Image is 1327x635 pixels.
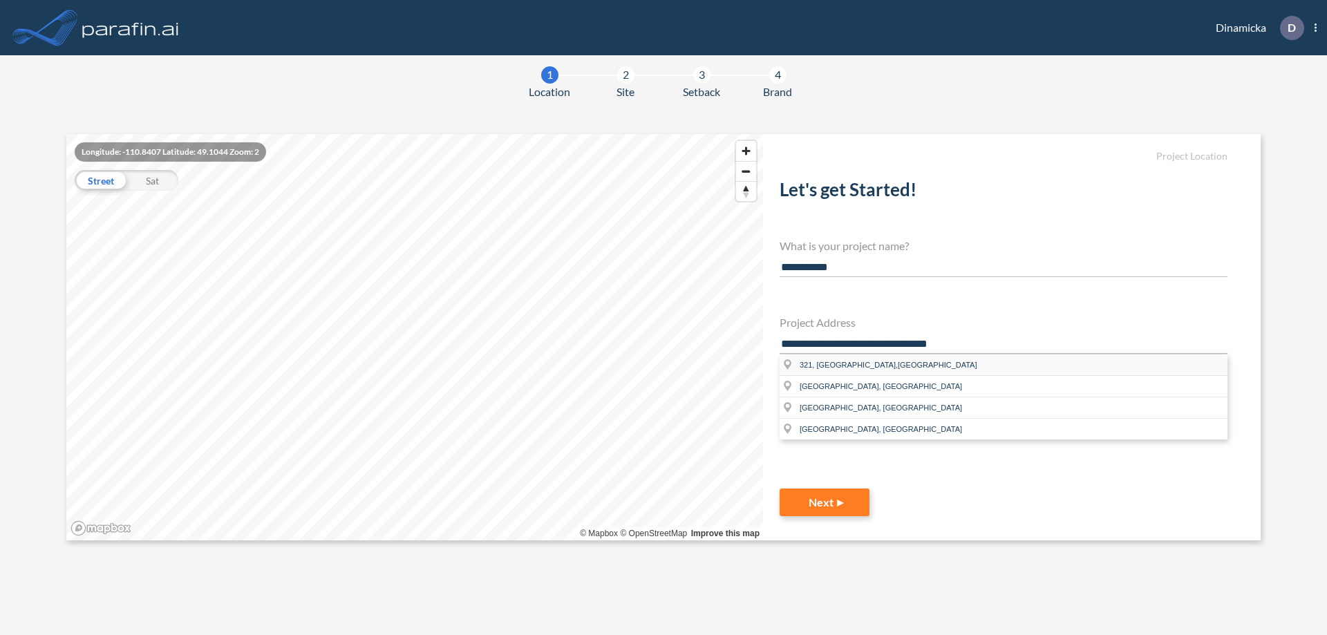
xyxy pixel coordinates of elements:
span: Brand [763,84,792,100]
div: Dinamicka [1195,16,1317,40]
button: Reset bearing to north [736,181,756,201]
p: D [1288,21,1296,34]
div: Sat [126,170,178,191]
span: Reset bearing to north [736,182,756,201]
div: Longitude: -110.8407 Latitude: 49.1044 Zoom: 2 [75,142,266,162]
a: Improve this map [691,529,760,538]
span: Location [529,84,570,100]
a: OpenStreetMap [620,529,687,538]
h4: What is your project name? [780,239,1227,252]
a: Mapbox [580,529,618,538]
h5: Project Location [780,151,1227,162]
h4: Project Address [780,316,1227,329]
div: 2 [617,66,634,84]
span: Setback [683,84,720,100]
canvas: Map [66,134,763,540]
div: 4 [769,66,787,84]
span: 321, [GEOGRAPHIC_DATA],[GEOGRAPHIC_DATA] [800,361,977,369]
span: Zoom out [736,162,756,181]
a: Mapbox homepage [70,520,131,536]
img: logo [79,14,182,41]
span: [GEOGRAPHIC_DATA], [GEOGRAPHIC_DATA] [800,382,962,390]
h2: Let's get Started! [780,179,1227,206]
div: 3 [693,66,710,84]
span: [GEOGRAPHIC_DATA], [GEOGRAPHIC_DATA] [800,425,962,433]
span: [GEOGRAPHIC_DATA], [GEOGRAPHIC_DATA] [800,404,962,412]
span: Site [617,84,634,100]
div: Street [75,170,126,191]
button: Zoom in [736,141,756,161]
div: 1 [541,66,558,84]
button: Next [780,489,869,516]
button: Zoom out [736,161,756,181]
